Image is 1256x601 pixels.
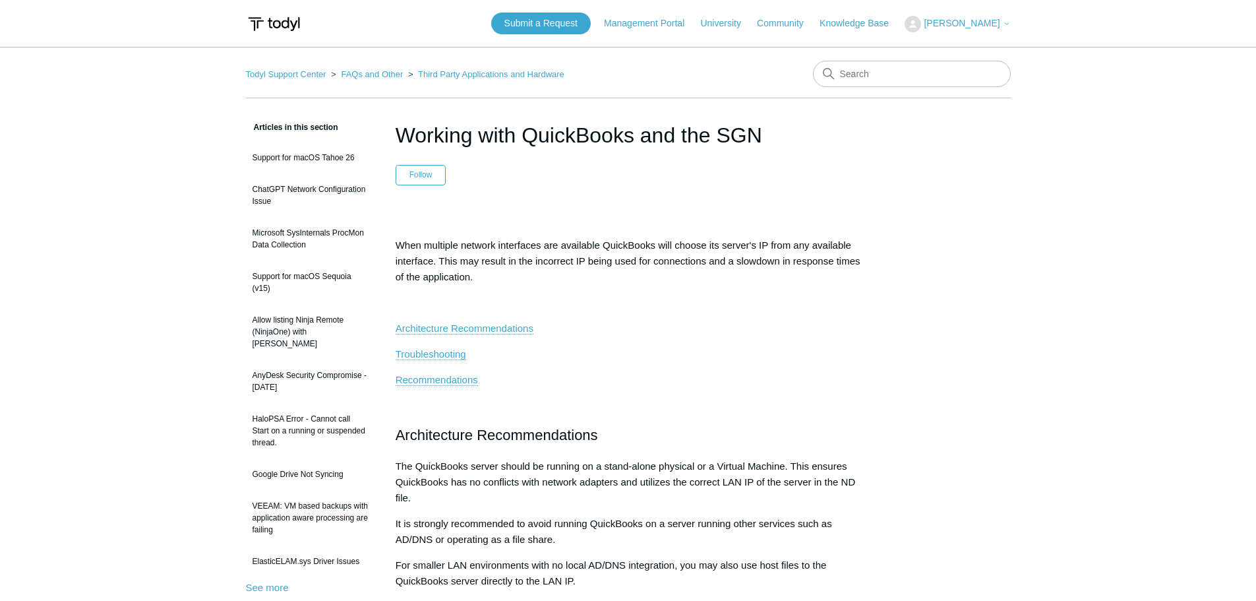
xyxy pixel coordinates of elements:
[396,516,861,548] p: It is strongly recommended to avoid running QuickBooks on a server running other services such as...
[246,307,376,356] a: Allow listing Ninja Remote (NinjaOne) with [PERSON_NAME]
[396,119,861,151] h1: Working with QuickBooks and the SGN
[246,493,376,542] a: VEEAM: VM based backups with application aware processing are failing
[246,363,376,400] a: AnyDesk Security Compromise - [DATE]
[246,69,329,79] li: Todyl Support Center
[246,123,338,132] span: Articles in this section
[396,323,533,334] a: Architecture Recommendations
[813,61,1011,87] input: Search
[246,220,376,257] a: Microsoft SysInternals ProcMon Data Collection
[604,16,698,30] a: Management Portal
[246,264,376,301] a: Support for macOS Sequoia (v15)
[246,145,376,170] a: Support for macOS Tahoe 26
[246,462,376,487] a: Google Drive Not Syncing
[246,69,326,79] a: Todyl Support Center
[700,16,754,30] a: University
[396,374,478,386] a: Recommendations
[924,18,1000,28] span: [PERSON_NAME]
[905,16,1010,32] button: [PERSON_NAME]
[396,165,446,185] button: Follow Article
[246,177,376,214] a: ChatGPT Network Configuration Issue
[491,13,591,34] a: Submit a Request
[405,69,564,79] li: Third Party Applications and Hardware
[246,12,302,36] img: Todyl Support Center Help Center home page
[396,348,466,360] a: Troubleshooting
[396,459,861,506] p: The QuickBooks server should be running on a stand-alone physical or a Virtual Machine. This ensu...
[820,16,902,30] a: Knowledge Base
[418,69,564,79] a: Third Party Applications and Hardware
[396,557,861,589] p: For smaller LAN environments with no local AD/DNS integration, you may also use host files to the...
[396,424,861,447] h2: Architecture Recommendations
[246,406,376,455] a: HaloPSA Error - Cannot call Start on a running or suspended thread.
[246,582,289,593] a: See more
[396,237,861,285] p: When multiple network interfaces are available QuickBooks will choose its server's IP from any av...
[757,16,817,30] a: Community
[246,549,376,574] a: ElasticELAM.sys Driver Issues
[341,69,403,79] a: FAQs and Other
[328,69,405,79] li: FAQs and Other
